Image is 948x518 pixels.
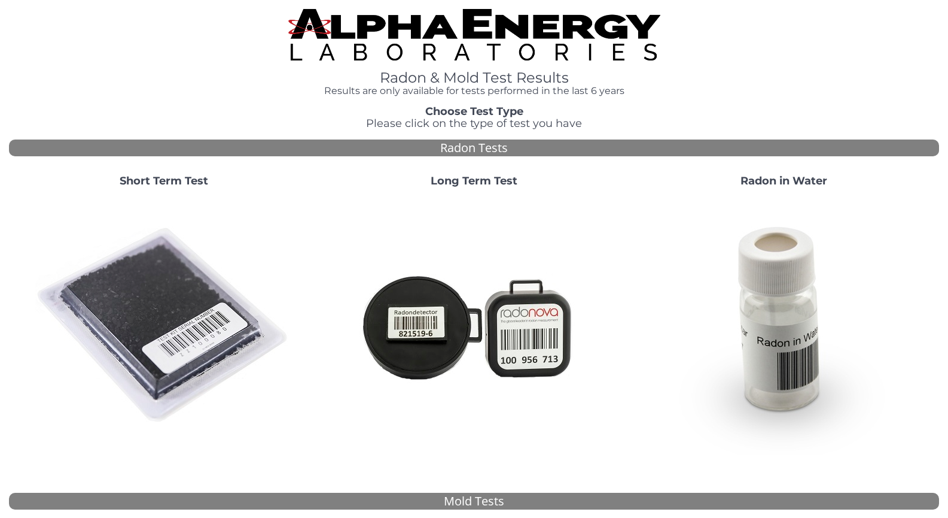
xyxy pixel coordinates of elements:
strong: Long Term Test [431,174,517,187]
img: Radtrak2vsRadtrak3.jpg [345,197,602,455]
strong: Short Term Test [120,174,208,187]
div: Radon Tests [9,140,939,157]
img: TightCrop.jpg [288,9,660,60]
div: Mold Tests [9,493,939,510]
img: ShortTerm.jpg [35,197,292,455]
strong: Choose Test Type [425,105,523,118]
h1: Radon & Mold Test Results [288,70,660,86]
img: RadoninWater.jpg [656,197,913,455]
h4: Results are only available for tests performed in the last 6 years [288,86,660,96]
strong: Radon in Water [740,174,827,187]
span: Please click on the type of test you have [366,117,582,130]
